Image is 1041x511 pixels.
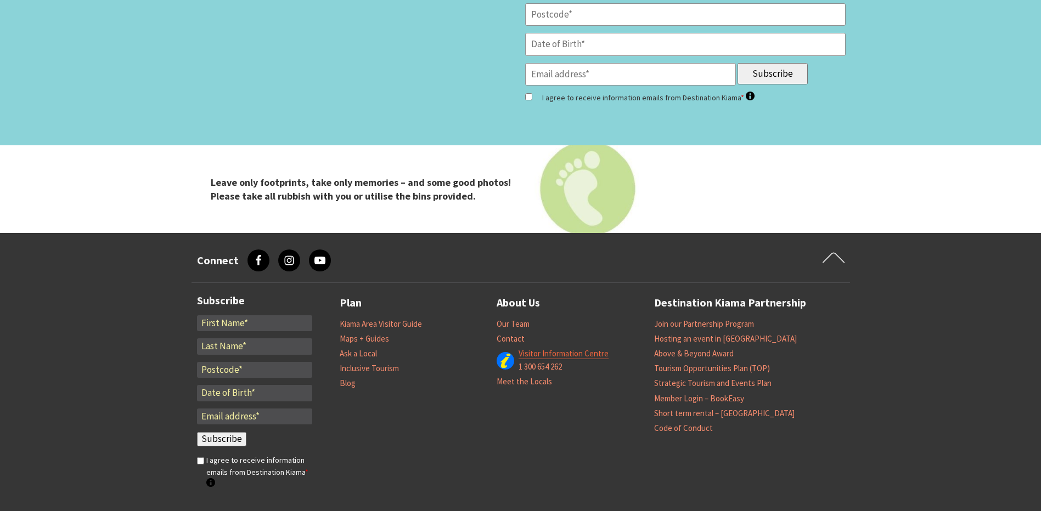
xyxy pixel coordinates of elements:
a: Kiama Area Visitor Guide [340,319,422,330]
label: I agree to receive information emails from Destination Kiama [206,454,312,491]
a: Short term rental – [GEOGRAPHIC_DATA] Code of Conduct [654,408,795,434]
a: Above & Beyond Award [654,348,734,359]
a: Our Team [497,319,530,330]
a: Contact [497,333,525,344]
a: Member Login – BookEasy [654,393,744,404]
input: Email address* [197,408,312,425]
a: Meet the Locals [497,376,552,387]
a: Plan [340,294,362,312]
a: Strategic Tourism and Events Plan [654,378,772,389]
input: Subscribe [738,63,808,85]
a: Tourism Opportunities Plan (TOP) [654,363,770,374]
a: 1 300 654 262 [519,361,562,372]
a: Ask a Local [340,348,377,359]
a: Hosting an event in [GEOGRAPHIC_DATA] [654,333,797,344]
input: First Name* [197,315,312,332]
a: Maps + Guides [340,333,389,344]
strong: Leave only footprints, take only memories – and some good photos! Please take all rubbish with yo... [211,175,511,202]
a: About Us [497,294,540,312]
a: Join our Partnership Program [654,319,754,330]
input: Email address* [525,63,736,86]
input: Date of Birth* [197,385,312,401]
label: I agree to receive information emails from Destination Kiama [542,90,755,105]
input: Last Name* [197,338,312,355]
a: Destination Kiama Partnership [654,294,806,312]
a: Inclusive Tourism [340,363,399,374]
input: Subscribe [197,432,246,446]
h3: Subscribe [197,294,312,307]
input: Date of Birth* [525,33,846,56]
a: Blog [340,378,356,389]
input: Postcode* [197,362,312,378]
h3: Connect [197,254,239,267]
a: Visitor Information Centre [519,348,609,359]
input: Postcode* [525,3,846,26]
